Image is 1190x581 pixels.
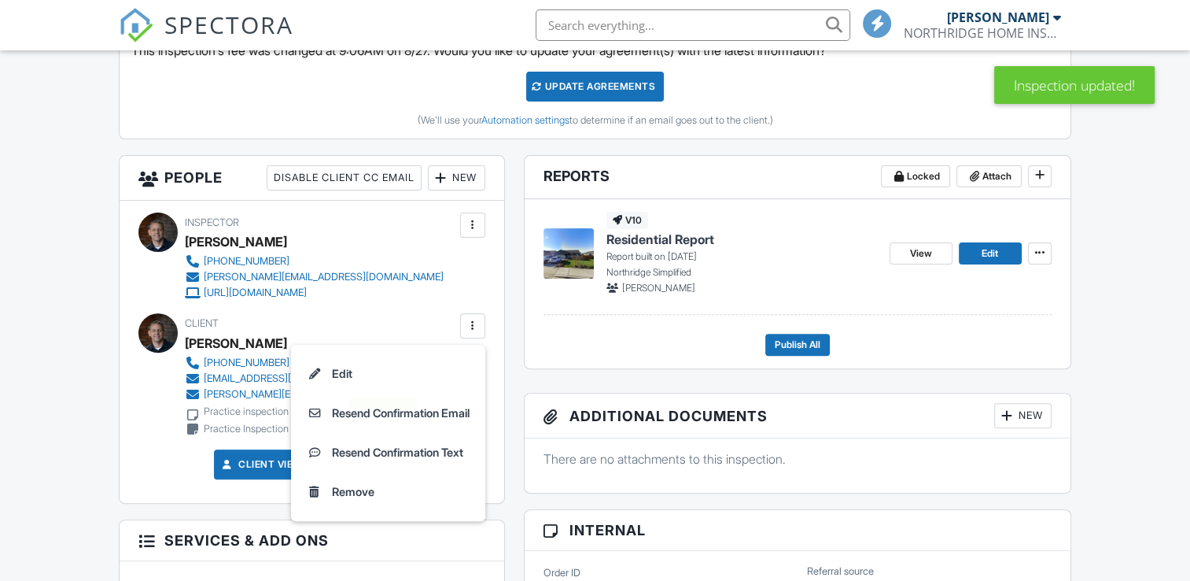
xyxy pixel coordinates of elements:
[185,317,219,329] span: Client
[428,165,485,191] div: New
[164,8,293,41] span: SPECTORA
[131,114,1058,127] div: (We'll use your to determine if an email goes out to the client.)
[185,253,444,269] a: [PHONE_NUMBER]
[119,8,153,43] img: The Best Home Inspection Software - Spectora
[185,355,444,371] a: [PHONE_NUMBER]
[481,114,569,126] a: Automation settings
[120,156,503,201] h3: People
[185,387,444,402] a: [PERSON_NAME][EMAIL_ADDRESS][DOMAIN_NAME]
[185,285,444,301] a: [URL][DOMAIN_NAME]
[526,72,664,102] div: Update Agreements
[185,371,444,387] a: [EMAIL_ADDRESS][DOMAIN_NAME]
[300,433,476,472] a: Resend Confirmation Text
[994,66,1155,104] div: Inspection updated!
[185,216,239,228] span: Inspector
[947,9,1049,25] div: [PERSON_NAME]
[120,520,503,561] h3: Services & Add ons
[525,510,1070,551] h3: Internal
[525,394,1070,439] h3: Additional Documents
[219,457,303,472] a: Client View
[204,423,289,435] div: Practice Inspection
[543,450,1052,468] p: There are no attachments to this inspection.
[119,21,293,54] a: SPECTORA
[204,255,289,268] div: [PHONE_NUMBER]
[807,564,874,579] label: Referral source
[904,25,1061,41] div: NORTHRIDGE HOME INSPECTIONS LLC
[185,230,287,253] div: [PERSON_NAME]
[300,394,476,433] a: Resend Confirmation Email
[204,271,444,283] div: [PERSON_NAME][EMAIL_ADDRESS][DOMAIN_NAME]
[332,483,374,501] div: Remove
[185,331,287,355] div: [PERSON_NAME]
[185,269,444,285] a: [PERSON_NAME][EMAIL_ADDRESS][DOMAIN_NAME]
[543,566,580,580] label: Order ID
[204,388,444,401] div: [PERSON_NAME][EMAIL_ADDRESS][DOMAIN_NAME]
[267,165,422,191] div: Disable Client CC Email
[120,30,1070,139] div: This inspection's fee was changed at 9:06AM on 8/27. Would you like to update your agreement(s) w...
[536,9,850,41] input: Search everything...
[994,403,1052,428] div: New
[300,354,476,394] li: Edit
[204,357,289,369] div: [PHONE_NUMBER]
[204,287,307,299] div: [URL][DOMAIN_NAME]
[300,472,476,512] a: Remove
[204,405,289,418] div: Practice inspection
[204,372,366,385] div: [EMAIL_ADDRESS][DOMAIN_NAME]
